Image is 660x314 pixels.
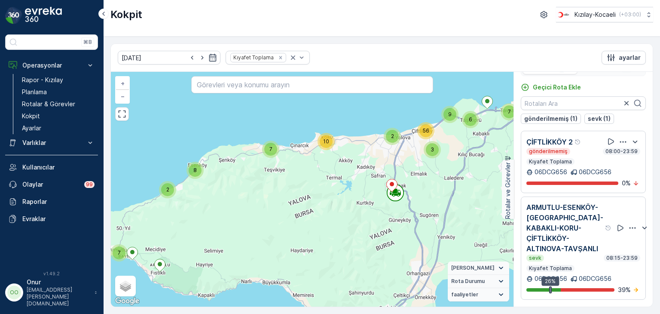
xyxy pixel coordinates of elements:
[528,265,573,272] p: Kıyafet Toplama
[231,53,275,62] div: Kıyafet Toplama
[462,111,479,128] div: 6
[524,114,577,123] p: gönderilmemiş (1)
[22,180,79,189] p: Olaylar
[7,286,21,299] div: OO
[451,291,478,298] span: faaliyetler
[22,197,95,206] p: Raporlar
[556,10,571,19] img: k%C4%B1z%C4%B1lay_0jL9uU1.png
[618,286,631,294] p: 39 %
[5,210,98,228] a: Evraklar
[448,262,509,275] summary: [PERSON_NAME]
[384,128,401,145] div: 2
[579,168,611,176] p: 06DCG656
[18,110,98,122] a: Kokpit
[269,146,272,152] span: 7
[602,51,646,65] button: ayarlar
[83,39,92,46] p: ⌘B
[448,111,452,117] span: 9
[191,76,433,93] input: Görevleri veya konumu arayın
[521,83,581,92] a: Geçici Rota Ekle
[448,288,509,302] summary: faaliyetler
[166,186,169,193] span: 2
[605,255,639,262] p: 08:15-23:59
[318,133,335,150] div: 10
[110,244,128,262] div: 7
[113,296,141,307] img: Google
[110,8,142,22] p: Kokpit
[526,137,573,147] p: ÇİFTLİKKÖY 2
[116,77,129,90] a: Yakınlaştır
[528,255,542,262] p: sevk
[574,139,581,145] div: Yardım Araç İkonu
[417,122,434,139] div: 56
[535,274,567,283] p: 06DCG656
[541,277,559,286] div: 26%
[579,274,611,283] p: 06DCG656
[25,7,62,24] img: logo_dark-DEwI_e13.png
[5,7,22,24] img: logo
[27,286,90,307] p: [EMAIL_ADDRESS][PERSON_NAME][DOMAIN_NAME]
[588,114,611,123] p: sevk (1)
[622,179,631,188] p: 0 %
[391,133,394,139] span: 2
[22,124,41,132] p: Ayarlar
[193,167,197,173] span: 8
[22,215,95,223] p: Evraklar
[521,96,646,110] input: Rotaları Ara
[18,74,98,86] a: Rapor - Kızılay
[521,114,581,124] button: gönderilmemiş (1)
[508,108,511,115] span: 7
[424,141,441,158] div: 3
[22,163,95,172] p: Kullanıcılar
[116,277,135,296] a: Layers
[18,122,98,134] a: Ayarlar
[27,278,90,286] p: Onur
[501,103,518,120] div: 7
[121,80,125,87] span: +
[619,11,641,18] p: ( +03:00 )
[22,88,47,96] p: Planlama
[441,106,458,123] div: 9
[556,7,653,22] button: Kızılay-Kocaeli(+03:00)
[504,162,512,219] p: Rotalar ve Görevler
[448,275,509,288] summary: Rota Durumu
[22,100,75,108] p: Rotalar & Görevler
[5,134,98,151] button: Varlıklar
[113,296,141,307] a: Bu bölgeyi Google Haritalar'da açın (yeni pencerede açılır)
[116,90,129,103] a: Uzaklaştır
[584,114,614,124] button: sevk (1)
[431,146,434,153] span: 3
[186,162,204,179] div: 8
[469,116,472,123] span: 6
[18,86,98,98] a: Planlama
[5,57,98,74] button: Operasyonlar
[619,53,641,62] p: ayarlar
[22,139,81,147] p: Varlıklar
[451,265,495,271] span: [PERSON_NAME]
[5,271,98,276] span: v 1.49.2
[535,168,567,176] p: 06DCG656
[528,158,573,165] p: Kıyafet Toplama
[574,10,616,19] p: Kızılay-Kocaeli
[86,181,93,188] p: 99
[5,176,98,193] a: Olaylar99
[22,61,81,70] p: Operasyonlar
[121,92,125,100] span: −
[423,127,429,134] span: 56
[22,112,40,120] p: Kokpit
[605,148,639,155] p: 08:00-23:59
[18,98,98,110] a: Rotalar & Görevler
[159,181,176,198] div: 2
[451,278,485,285] span: Rota Durumu
[605,225,612,231] div: Yardım Araç İkonu
[5,193,98,210] a: Raporlar
[22,76,63,84] p: Rapor - Kızılay
[118,51,220,65] input: dd/mm/yyyy
[528,148,568,155] p: gönderilmemiş
[262,141,279,158] div: 7
[5,278,98,307] button: OOOnur[EMAIL_ADDRESS][PERSON_NAME][DOMAIN_NAME]
[276,54,285,61] div: Remove Kıyafet Toplama
[5,159,98,176] a: Kullanıcılar
[533,83,581,92] p: Geçici Rota Ekle
[118,249,121,256] span: 7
